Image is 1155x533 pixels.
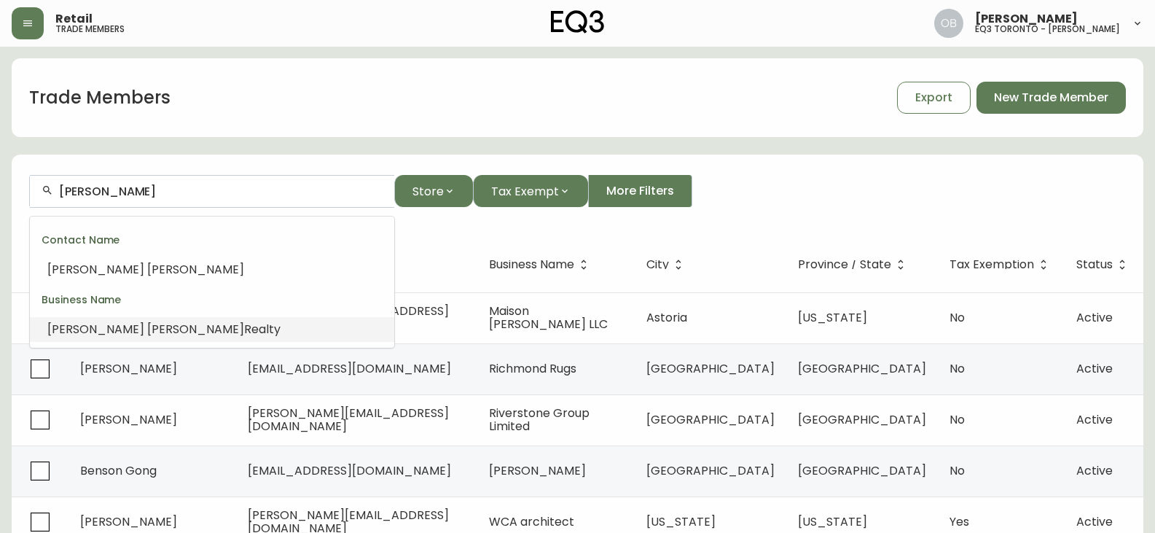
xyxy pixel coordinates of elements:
[798,309,867,326] span: [US_STATE]
[1076,411,1113,428] span: Active
[798,258,910,271] span: Province / State
[1076,360,1113,377] span: Active
[489,360,576,377] span: Richmond Rugs
[1076,309,1113,326] span: Active
[489,513,574,530] span: WCA architect
[489,462,586,479] span: [PERSON_NAME]
[1076,513,1113,530] span: Active
[1076,258,1132,271] span: Status
[798,360,926,377] span: [GEOGRAPHIC_DATA]
[147,321,244,338] span: [PERSON_NAME]
[950,309,965,326] span: No
[994,90,1108,106] span: New Trade Member
[29,85,171,110] h1: Trade Members
[975,25,1120,34] h5: eq3 toronto - [PERSON_NAME]
[1076,260,1113,269] span: Status
[489,260,574,269] span: Business Name
[248,360,451,377] span: [EMAIL_ADDRESS][DOMAIN_NAME]
[80,360,177,377] span: [PERSON_NAME]
[646,309,687,326] span: Astoria
[798,411,926,428] span: [GEOGRAPHIC_DATA]
[950,360,965,377] span: No
[588,175,692,207] button: More Filters
[798,462,926,479] span: [GEOGRAPHIC_DATA]
[606,183,674,199] span: More Filters
[244,321,281,338] span: Realty
[489,258,593,271] span: Business Name
[248,462,451,479] span: [EMAIL_ADDRESS][DOMAIN_NAME]
[47,261,144,278] span: [PERSON_NAME]
[147,261,244,278] span: [PERSON_NAME]
[934,9,963,38] img: 8e0065c524da89c5c924d5ed86cfe468
[950,411,965,428] span: No
[47,321,144,338] span: [PERSON_NAME]
[646,462,775,479] span: [GEOGRAPHIC_DATA]
[55,25,125,34] h5: trade members
[491,182,559,201] span: Tax Exempt
[798,260,891,269] span: Province / State
[897,82,971,114] button: Export
[646,258,688,271] span: City
[394,175,473,207] button: Store
[489,303,608,332] span: Maison [PERSON_NAME] LLC
[950,260,1034,269] span: Tax Exemption
[646,411,775,428] span: [GEOGRAPHIC_DATA]
[975,13,1078,25] span: [PERSON_NAME]
[551,10,605,34] img: logo
[412,182,444,201] span: Store
[646,360,775,377] span: [GEOGRAPHIC_DATA]
[473,175,588,207] button: Tax Exempt
[976,82,1126,114] button: New Trade Member
[80,462,157,479] span: Benson Gong
[489,405,590,435] span: Riverstone Group Limited
[915,90,952,106] span: Export
[950,462,965,479] span: No
[950,258,1053,271] span: Tax Exemption
[80,513,177,530] span: [PERSON_NAME]
[30,222,394,257] div: Contact Name
[80,411,177,428] span: [PERSON_NAME]
[59,184,383,198] input: Search
[1076,462,1113,479] span: Active
[646,260,669,269] span: City
[248,405,449,435] span: [PERSON_NAME][EMAIL_ADDRESS][DOMAIN_NAME]
[646,513,716,530] span: [US_STATE]
[950,513,969,530] span: Yes
[55,13,93,25] span: Retail
[798,513,867,530] span: [US_STATE]
[30,282,394,317] div: Business Name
